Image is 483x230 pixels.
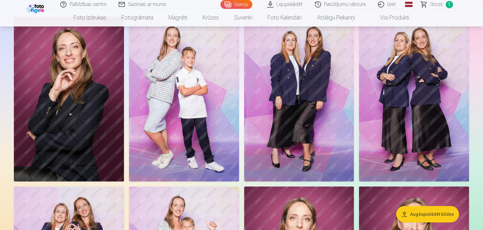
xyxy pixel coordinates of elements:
a: Magnēti [161,9,195,26]
img: /fa1 [27,3,46,13]
a: Foto kalendāri [260,9,310,26]
span: Grozs [430,1,443,8]
button: Augšupielādēt bildes [396,206,459,222]
a: Foto izdrukas [66,9,114,26]
a: Atslēgu piekariņi [310,9,363,26]
a: Krūzes [195,9,227,26]
a: Fotogrāmata [114,9,161,26]
span: 1 [446,1,453,8]
a: Visi produkti [363,9,417,26]
a: Suvenīri [227,9,260,26]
